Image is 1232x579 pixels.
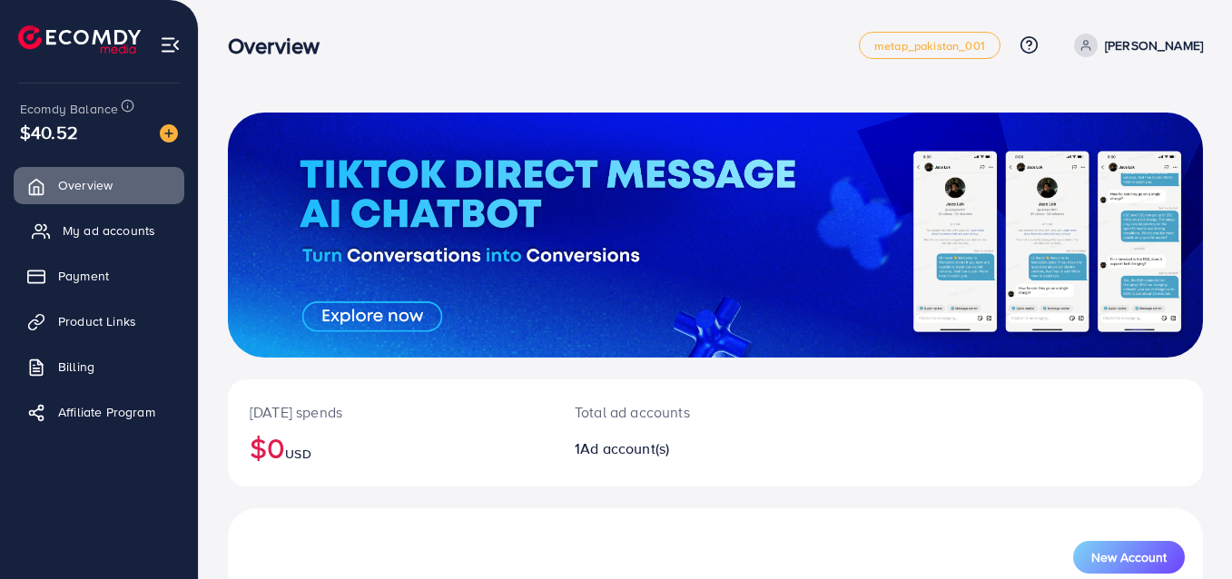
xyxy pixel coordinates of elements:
[1091,551,1167,564] span: New Account
[58,403,155,421] span: Affiliate Program
[14,303,184,339] a: Product Links
[14,258,184,294] a: Payment
[14,167,184,203] a: Overview
[575,401,775,423] p: Total ad accounts
[1067,34,1203,57] a: [PERSON_NAME]
[58,312,136,330] span: Product Links
[20,119,78,145] span: $40.52
[859,32,1000,59] a: metap_pakistan_001
[63,221,155,240] span: My ad accounts
[228,33,334,59] h3: Overview
[14,394,184,430] a: Affiliate Program
[1155,497,1218,565] iframe: Chat
[14,212,184,249] a: My ad accounts
[250,401,531,423] p: [DATE] spends
[250,430,531,465] h2: $0
[58,358,94,376] span: Billing
[14,348,184,385] a: Billing
[58,176,113,194] span: Overview
[20,100,118,118] span: Ecomdy Balance
[18,25,141,54] img: logo
[160,34,181,55] img: menu
[1105,34,1203,56] p: [PERSON_NAME]
[160,124,178,142] img: image
[58,267,109,285] span: Payment
[874,40,985,52] span: metap_pakistan_001
[575,440,775,457] h2: 1
[285,445,310,463] span: USD
[1073,541,1185,574] button: New Account
[580,438,669,458] span: Ad account(s)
